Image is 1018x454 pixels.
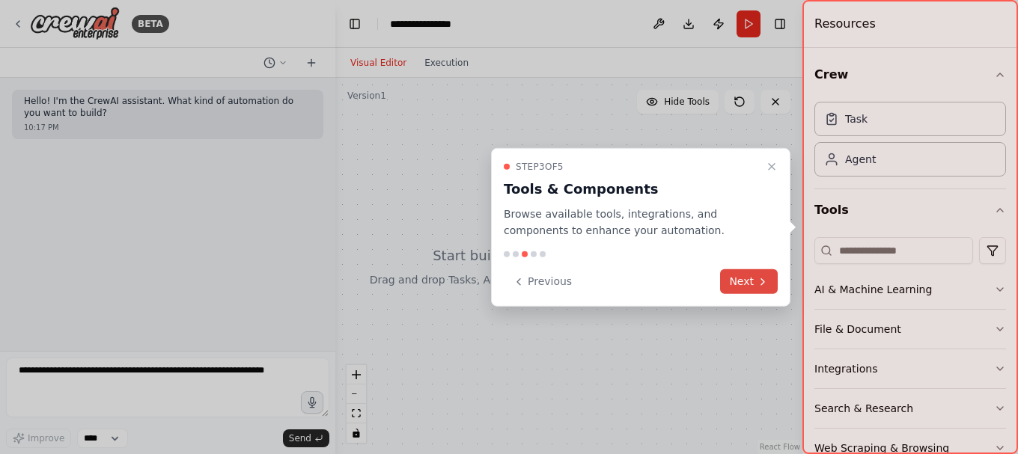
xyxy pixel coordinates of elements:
[504,178,760,199] h3: Tools & Components
[504,205,760,239] p: Browse available tools, integrations, and components to enhance your automation.
[504,269,581,294] button: Previous
[763,157,781,175] button: Close walkthrough
[344,13,365,34] button: Hide left sidebar
[516,160,564,172] span: Step 3 of 5
[720,269,778,294] button: Next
